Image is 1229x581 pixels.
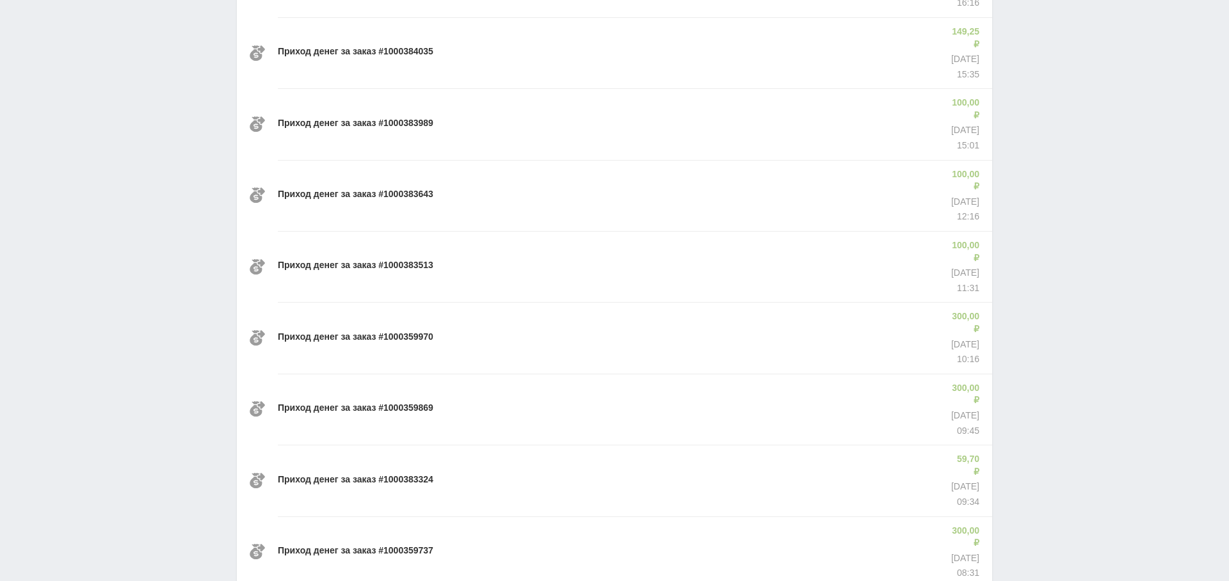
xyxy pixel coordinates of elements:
p: [DATE] [948,267,979,280]
p: Приход денег за заказ #1000383513 [278,259,433,272]
p: 15:01 [948,139,979,152]
p: [DATE] [948,124,979,137]
p: Приход денег за заказ #1000383643 [278,188,433,201]
p: 300,00 ₽ [948,525,979,550]
p: 100,00 ₽ [948,239,979,264]
p: 11:31 [948,282,979,295]
p: 300,00 ₽ [948,382,979,407]
p: Приход денег за заказ #1000359737 [278,545,433,557]
p: 100,00 ₽ [948,168,979,193]
p: Приход денег за заказ #1000383324 [278,474,433,486]
p: Приход денег за заказ #1000359970 [278,331,433,344]
p: [DATE] [948,53,979,66]
p: 300,00 ₽ [948,310,979,335]
p: 09:34 [951,496,979,509]
p: 10:16 [948,353,979,366]
p: [DATE] [948,552,979,565]
p: 09:45 [948,425,979,438]
p: 100,00 ₽ [948,97,979,122]
p: Приход денег за заказ #1000359869 [278,402,433,415]
p: Приход денег за заказ #1000384035 [278,45,433,58]
p: 12:16 [948,211,979,223]
p: 15:35 [948,68,979,81]
p: 149,25 ₽ [948,26,979,51]
p: [DATE] [948,196,979,209]
p: 08:31 [948,567,979,580]
p: [DATE] [951,481,979,493]
p: 59,70 ₽ [951,453,979,478]
p: [DATE] [948,338,979,351]
p: [DATE] [948,410,979,422]
p: Приход денег за заказ #1000383989 [278,117,433,130]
